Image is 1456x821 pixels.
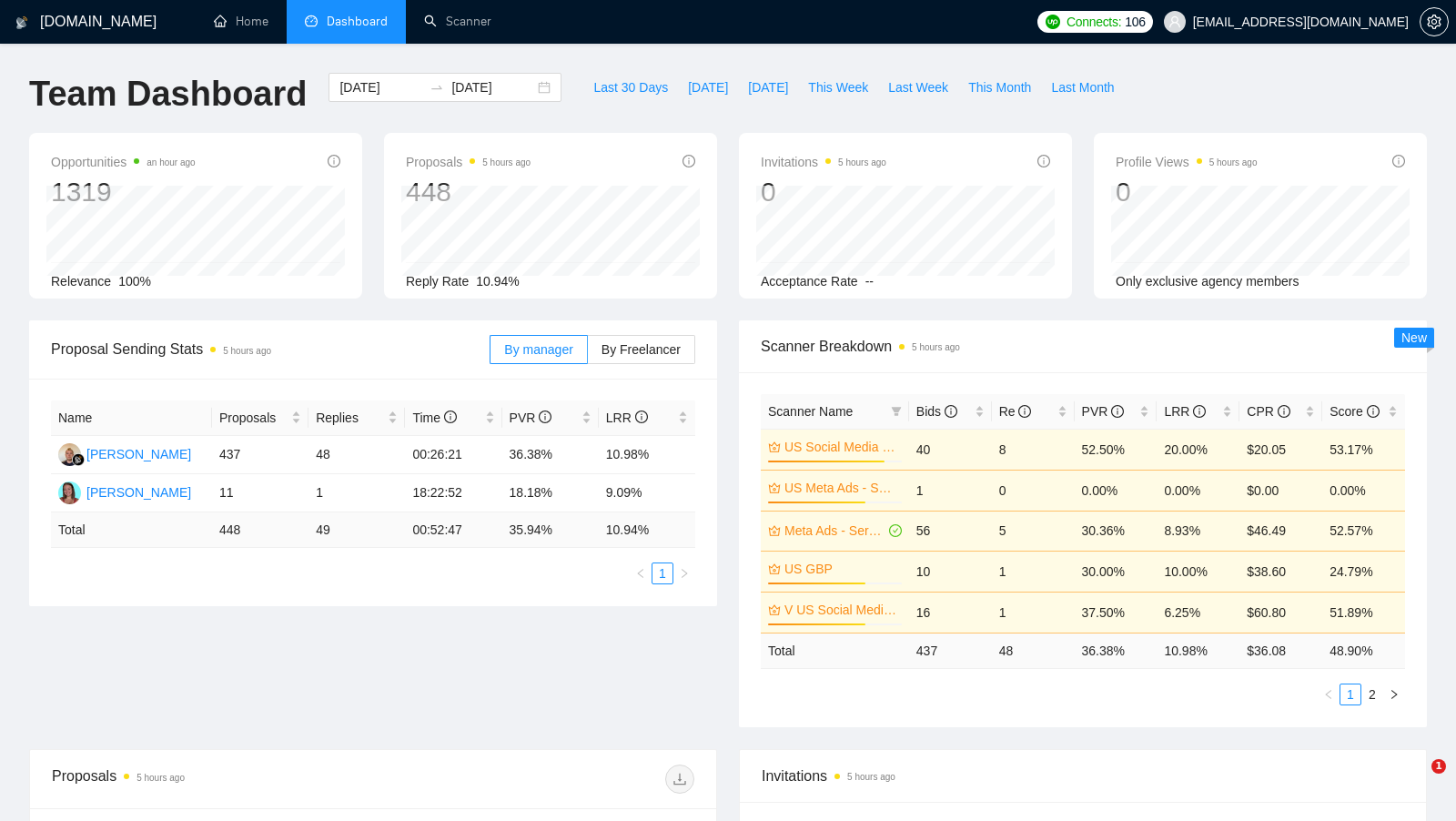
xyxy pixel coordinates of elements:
button: [DATE] [678,73,738,102]
time: 5 hours ago [838,157,886,167]
time: 5 hours ago [1209,157,1258,167]
div: [PERSON_NAME] [86,482,191,502]
td: 51.89% [1322,592,1405,633]
span: Acceptance Rate [761,274,858,289]
a: 1 [652,563,672,583]
li: Previous Page [630,563,652,584]
td: 5 [992,511,1075,551]
span: crown [768,563,781,575]
td: 36.38% [502,436,599,474]
td: $0.00 [1239,470,1322,511]
li: Next Page [673,563,695,584]
div: 0 [1116,175,1258,209]
img: KL [58,481,81,504]
span: filter [887,398,905,425]
td: 30.36% [1075,511,1158,551]
button: left [1318,684,1340,705]
span: Opportunities [51,151,196,173]
span: info-circle [1392,155,1405,167]
time: 5 hours ago [847,772,895,782]
span: Last 30 Days [593,77,668,97]
span: Scanner Breakdown [761,335,1405,358]
span: info-circle [328,155,340,167]
span: New [1401,330,1427,345]
span: info-circle [1018,405,1031,418]
div: Proposals [52,765,373,794]
td: $46.49 [1239,511,1322,551]
td: 1 [992,551,1075,592]
a: V US Social Media Management [784,600,898,620]
span: filter [891,406,902,417]
td: 0.00% [1075,470,1158,511]
td: $38.60 [1239,551,1322,592]
span: Score [1330,404,1379,419]
img: upwork-logo.png [1046,15,1060,29]
td: 53.17% [1322,429,1405,470]
span: This Month [968,77,1031,97]
span: Dashboard [327,14,388,29]
th: Replies [308,400,405,436]
td: 8.93% [1157,511,1239,551]
td: 37.50% [1075,592,1158,633]
li: Next Page [1383,684,1405,705]
td: 20.00% [1157,429,1239,470]
td: 00:52:47 [405,512,501,548]
span: right [679,568,690,579]
span: Only exclusive agency members [1116,274,1299,289]
span: info-circle [539,410,551,423]
span: Invitations [762,765,1404,787]
span: [DATE] [688,77,728,97]
span: Relevance [51,274,111,289]
span: crown [768,603,781,616]
span: left [635,568,646,579]
span: info-circle [1037,155,1050,167]
button: This Week [798,73,878,102]
td: 10.00% [1157,551,1239,592]
span: setting [1421,15,1448,29]
span: info-circle [1278,405,1290,418]
span: Connects: [1067,12,1121,32]
span: By manager [504,342,572,357]
span: By Freelancer [602,342,681,357]
button: This Month [958,73,1041,102]
span: Bids [916,404,957,419]
td: $60.80 [1239,592,1322,633]
time: 5 hours ago [912,342,960,352]
span: Replies [316,408,384,428]
td: 56 [909,511,992,551]
td: Total [51,512,212,548]
a: US GBP [784,559,898,579]
td: $20.05 [1239,429,1322,470]
span: Proposal Sending Stats [51,338,490,360]
a: 2 [1362,684,1382,704]
span: check-circle [889,524,902,537]
span: Scanner Name [768,404,853,419]
td: 437 [909,633,992,668]
div: 1319 [51,175,196,209]
a: Meta Ads - Service based [784,521,885,541]
td: 30.00% [1075,551,1158,592]
div: [PERSON_NAME] [86,444,191,464]
span: 106 [1125,12,1145,32]
button: [DATE] [738,73,798,102]
span: 10.94% [476,274,519,289]
td: 10 [909,551,992,592]
span: 1 [1431,759,1446,774]
span: CPR [1247,404,1289,419]
span: right [1389,689,1400,700]
td: 11 [212,474,308,512]
td: 48 [992,633,1075,668]
span: Time [412,410,456,425]
button: right [673,563,695,584]
td: 18.18% [502,474,599,512]
span: info-circle [1193,405,1206,418]
a: searchScanner [424,14,491,29]
td: Total [761,633,909,668]
span: PVR [510,410,552,425]
td: 40 [909,429,992,470]
li: 1 [1340,684,1361,705]
td: 00:26:21 [405,436,501,474]
td: 16 [909,592,992,633]
li: 1 [652,563,673,584]
li: 2 [1361,684,1383,705]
